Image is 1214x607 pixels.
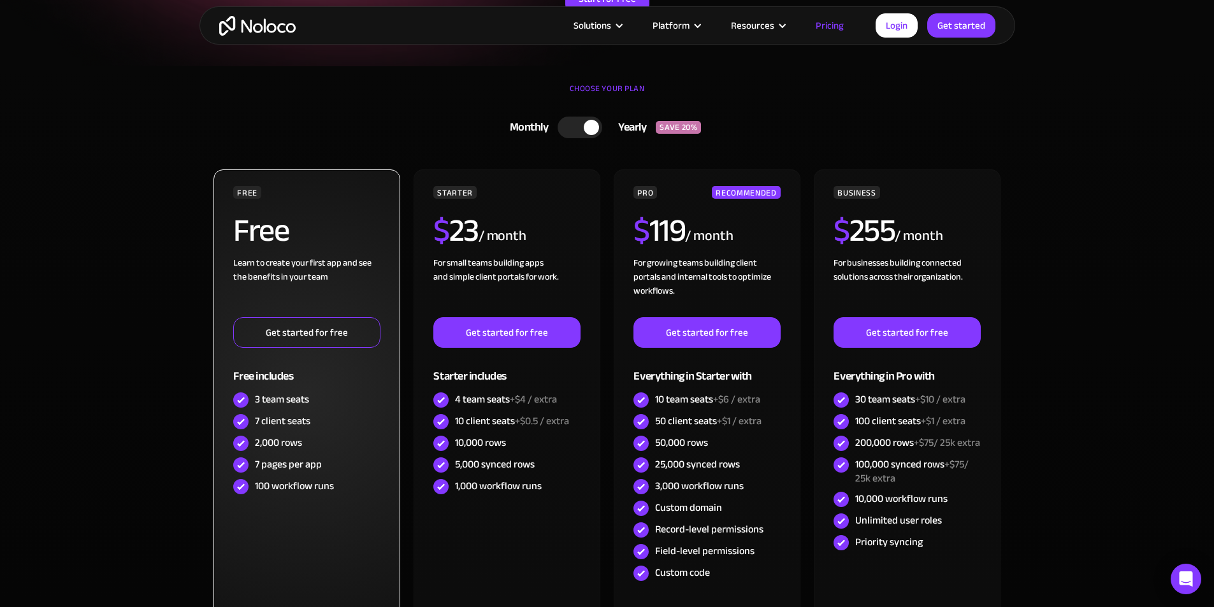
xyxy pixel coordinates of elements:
div: 50,000 rows [655,436,708,450]
h2: Free [233,215,289,246]
h2: 23 [433,215,479,246]
div: Custom code [655,566,710,580]
div: 10 team seats [655,392,760,406]
div: Field-level permissions [655,544,755,558]
div: PRO [633,186,657,199]
a: Get started for free [834,317,980,348]
div: 10 client seats [455,414,569,428]
div: 3,000 workflow runs [655,479,744,493]
span: $ [433,201,449,261]
div: RECOMMENDED [712,186,780,199]
a: Get started [927,13,995,38]
div: Free includes [233,348,380,389]
div: Solutions [558,17,637,34]
div: / month [479,226,526,246]
div: FREE [233,186,261,199]
div: Custom domain [655,501,722,515]
div: BUSINESS [834,186,879,199]
span: $ [834,201,849,261]
div: 100 workflow runs [255,479,334,493]
div: Record-level permissions [655,522,763,536]
div: CHOOSE YOUR PLAN [212,79,1002,111]
div: For small teams building apps and simple client portals for work. ‍ [433,256,580,317]
div: Everything in Starter with [633,348,780,389]
span: +$6 / extra [713,390,760,409]
div: 1,000 workflow runs [455,479,542,493]
span: +$75/ 25k extra [855,455,969,488]
div: Solutions [574,17,611,34]
div: / month [685,226,733,246]
span: +$1 / extra [717,411,762,431]
a: Login [876,13,918,38]
div: Yearly [602,118,656,137]
div: SAVE 20% [656,121,701,134]
div: Resources [715,17,800,34]
div: 4 team seats [455,392,557,406]
div: For growing teams building client portals and internal tools to optimize workflows. [633,256,780,317]
div: 200,000 rows [855,436,980,450]
div: 2,000 rows [255,436,302,450]
div: Unlimited user roles [855,513,942,527]
div: 7 pages per app [255,457,322,471]
div: Priority syncing [855,535,923,549]
span: +$4 / extra [510,390,557,409]
div: Monthly [494,118,558,137]
div: Open Intercom Messenger [1171,564,1201,594]
div: Platform [653,17,690,34]
span: +$1 / extra [921,411,965,431]
h2: 119 [633,215,685,246]
span: +$75/ 25k extra [914,433,980,452]
div: Everything in Pro with [834,348,980,389]
div: 30 team seats [855,392,965,406]
div: Resources [731,17,774,34]
div: For businesses building connected solutions across their organization. ‍ [834,256,980,317]
div: 25,000 synced rows [655,457,740,471]
a: Get started for free [233,317,380,348]
a: home [219,16,296,36]
div: 100,000 synced rows [855,457,980,485]
span: +$0.5 / extra [515,411,569,431]
div: Starter includes [433,348,580,389]
a: Get started for free [433,317,580,348]
a: Pricing [800,17,860,34]
div: 100 client seats [855,414,965,428]
span: $ [633,201,649,261]
span: +$10 / extra [915,390,965,409]
div: 10,000 rows [455,436,506,450]
div: Learn to create your first app and see the benefits in your team ‍ [233,256,380,317]
div: 5,000 synced rows [455,457,535,471]
div: STARTER [433,186,476,199]
h2: 255 [834,215,895,246]
div: 7 client seats [255,414,310,428]
a: Get started for free [633,317,780,348]
div: 50 client seats [655,414,762,428]
div: / month [895,226,943,246]
div: 3 team seats [255,392,309,406]
div: Platform [637,17,715,34]
div: 10,000 workflow runs [855,492,948,506]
